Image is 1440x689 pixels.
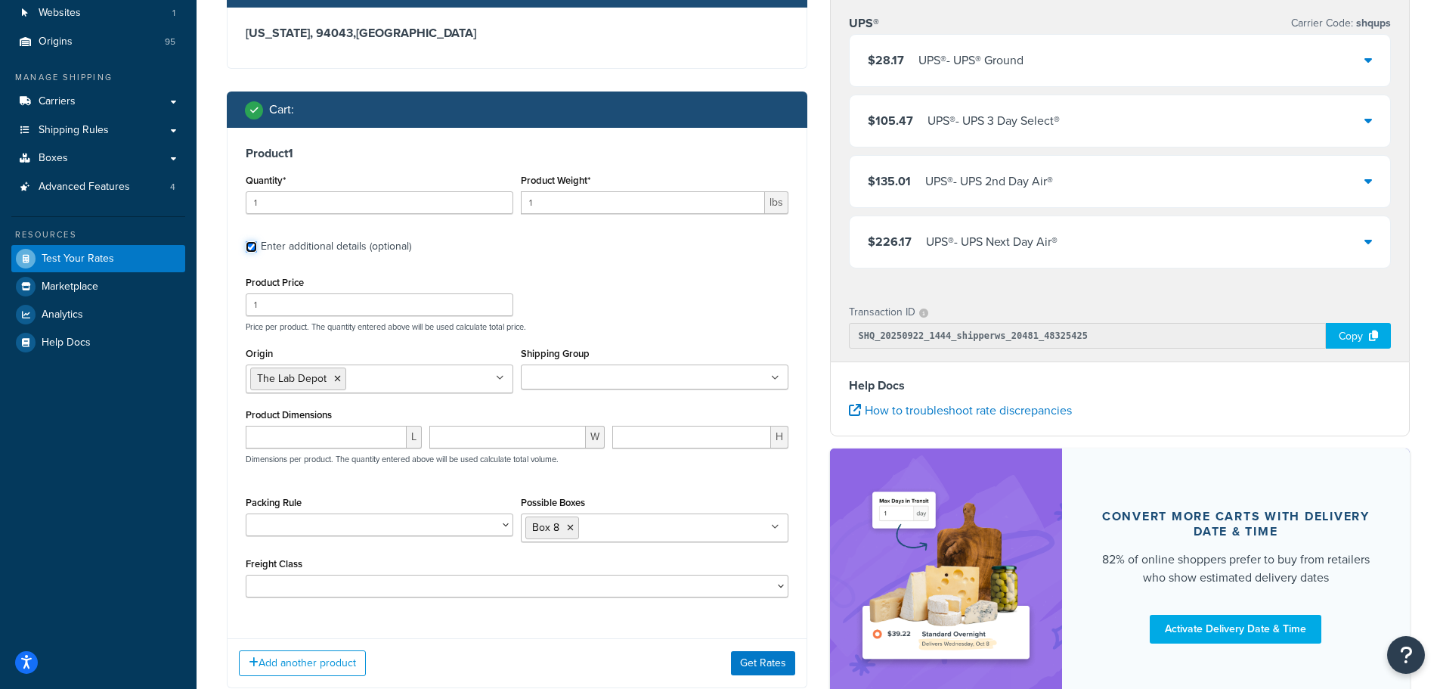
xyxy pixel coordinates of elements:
[261,236,411,257] div: Enter additional details (optional)
[11,173,185,201] a: Advanced Features4
[765,191,788,214] span: lbs
[39,7,81,20] span: Websites
[586,426,605,448] span: W
[771,426,788,448] span: H
[1291,13,1391,34] p: Carrier Code:
[246,277,304,288] label: Product Price
[11,228,185,241] div: Resources
[242,321,792,332] p: Price per product. The quantity entered above will be used calculate total price.
[39,36,73,48] span: Origins
[11,144,185,172] a: Boxes
[849,302,915,323] p: Transaction ID
[39,152,68,165] span: Boxes
[521,191,765,214] input: 0.00
[1326,323,1391,349] div: Copy
[246,191,513,214] input: 0
[246,26,788,41] h3: [US_STATE], 94043 , [GEOGRAPHIC_DATA]
[11,28,185,56] a: Origins95
[39,181,130,194] span: Advanced Features
[42,253,114,265] span: Test Your Rates
[269,103,294,116] h2: Cart :
[246,558,302,570] label: Freight Class
[1098,509,1374,539] div: Convert more carts with delivery date & time
[521,175,590,186] label: Product Weight*
[849,377,1392,395] h4: Help Docs
[926,231,1058,253] div: UPS® - UPS Next Day Air®
[39,95,76,108] span: Carriers
[521,497,585,508] label: Possible Boxes
[242,454,559,464] p: Dimensions per product. The quantity entered above will be used calculate total volume.
[246,175,286,186] label: Quantity*
[11,71,185,84] div: Manage Shipping
[849,402,1072,419] a: How to troubleshoot rate discrepancies
[1387,636,1425,674] button: Open Resource Center
[11,173,185,201] li: Advanced Features
[246,497,302,508] label: Packing Rule
[868,172,911,190] span: $135.01
[39,124,109,137] span: Shipping Rules
[11,329,185,356] a: Help Docs
[165,36,175,48] span: 95
[1353,15,1391,31] span: shqups
[239,650,366,676] button: Add another product
[927,110,1060,132] div: UPS® - UPS 3 Day Select®
[868,233,912,250] span: $226.17
[42,281,98,293] span: Marketplace
[246,348,273,359] label: Origin
[918,50,1023,71] div: UPS® - UPS® Ground
[246,241,257,253] input: Enter additional details (optional)
[1098,551,1374,587] div: 82% of online shoppers prefer to buy from retailers who show estimated delivery dates
[11,28,185,56] li: Origins
[868,51,904,69] span: $28.17
[849,16,879,31] h3: UPS®
[11,301,185,328] a: Analytics
[407,426,422,448] span: L
[11,245,185,272] a: Test Your Rates
[11,88,185,116] a: Carriers
[42,337,91,349] span: Help Docs
[521,348,590,359] label: Shipping Group
[11,116,185,144] a: Shipping Rules
[731,651,795,675] button: Get Rates
[925,171,1053,192] div: UPS® - UPS 2nd Day Air®
[170,181,175,194] span: 4
[42,309,83,321] span: Analytics
[172,7,175,20] span: 1
[257,371,327,386] span: The Lab Depot
[1150,615,1321,644] a: Activate Delivery Date & Time
[853,471,1039,681] img: feature-image-ddt-36eae7f7280da8017bfb280eaccd9c446f90b1fe08728e4019434db127062ab4.png
[868,112,913,129] span: $105.47
[532,520,559,535] span: Box 8
[11,273,185,300] a: Marketplace
[246,409,332,421] label: Product Dimensions
[246,146,788,161] h3: Product 1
